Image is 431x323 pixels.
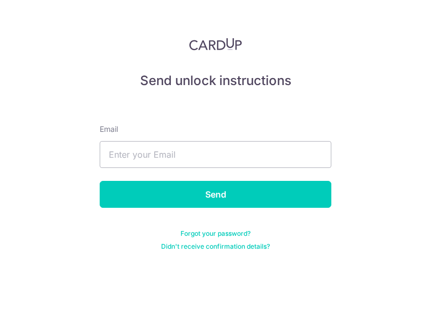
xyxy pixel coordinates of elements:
a: Didn't receive confirmation details? [161,242,270,251]
input: Send [100,181,331,208]
img: CardUp Logo [189,38,242,51]
span: translation missing: en.devise.label.Email [100,124,118,134]
a: Forgot your password? [180,229,251,238]
h5: Send unlock instructions [100,72,331,89]
input: Enter your Email [100,141,331,168]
